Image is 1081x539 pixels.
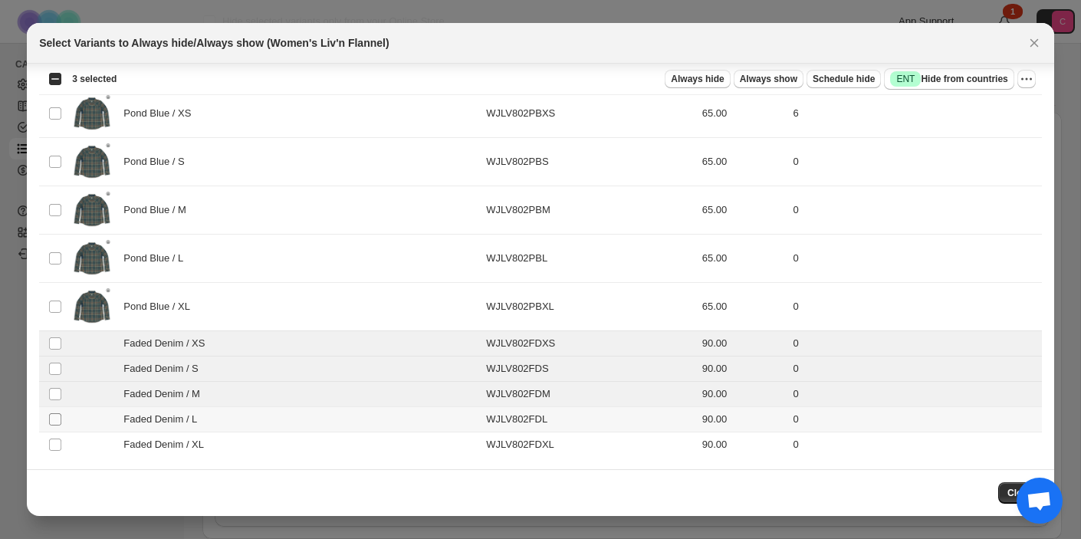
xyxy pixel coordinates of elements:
[671,73,724,85] span: Always hide
[698,186,789,235] td: 65.00
[788,235,1041,283] td: 0
[73,143,111,181] img: womens-livn-keep-warm-riding-flannel-280066.png
[698,283,789,331] td: 65.00
[73,239,111,278] img: womens-livn-keep-warm-riding-flannel-280066.png
[698,407,789,432] td: 90.00
[481,283,698,331] td: WJLV802PBXL
[481,357,698,382] td: WJLV802FDS
[665,70,730,88] button: Always hide
[788,186,1041,235] td: 0
[698,235,789,283] td: 65.00
[698,331,789,357] td: 90.00
[788,357,1041,382] td: 0
[698,357,789,382] td: 90.00
[884,68,1014,90] button: SuccessENTHide from countries
[890,71,1007,87] span: Hide from countries
[698,138,789,186] td: 65.00
[788,331,1041,357] td: 0
[481,382,698,407] td: WJLV802FDM
[481,331,698,357] td: WJLV802FDXS
[39,35,389,51] h2: Select Variants to Always hide/Always show (Women's Liv'n Flannel)
[73,288,111,326] img: womens-livn-keep-warm-riding-flannel-280066.png
[123,299,198,314] span: Pond Blue / XL
[123,386,209,402] span: Faded Denim / M
[481,432,698,458] td: WJLV802FDXL
[788,432,1041,458] td: 0
[740,73,797,85] span: Always show
[788,382,1041,407] td: 0
[481,235,698,283] td: WJLV802PBL
[73,94,111,133] img: womens-livn-keep-warm-riding-flannel-280066.png
[481,90,698,138] td: WJLV802PBXS
[123,437,212,452] span: Faded Denim / XL
[807,70,881,88] button: Schedule hide
[698,432,789,458] td: 90.00
[698,90,789,138] td: 65.00
[698,382,789,407] td: 90.00
[481,186,698,235] td: WJLV802PBM
[123,336,213,351] span: Faded Denim / XS
[734,70,803,88] button: Always show
[72,73,117,85] span: 3 selected
[1007,487,1033,499] span: Close
[73,191,111,229] img: womens-livn-keep-warm-riding-flannel-280066.png
[998,482,1042,504] button: Close
[1017,478,1063,524] a: Open chat
[788,407,1041,432] td: 0
[896,73,915,85] span: ENT
[788,283,1041,331] td: 0
[123,361,206,376] span: Faded Denim / S
[788,90,1041,138] td: 6
[123,251,191,266] span: Pond Blue / L
[813,73,875,85] span: Schedule hide
[123,106,199,121] span: Pond Blue / XS
[481,407,698,432] td: WJLV802FDL
[123,202,195,218] span: Pond Blue / M
[1024,32,1045,54] button: Close
[788,138,1041,186] td: 0
[123,154,192,169] span: Pond Blue / S
[1017,70,1036,88] button: More actions
[481,138,698,186] td: WJLV802PBS
[123,412,205,427] span: Faded Denim / L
